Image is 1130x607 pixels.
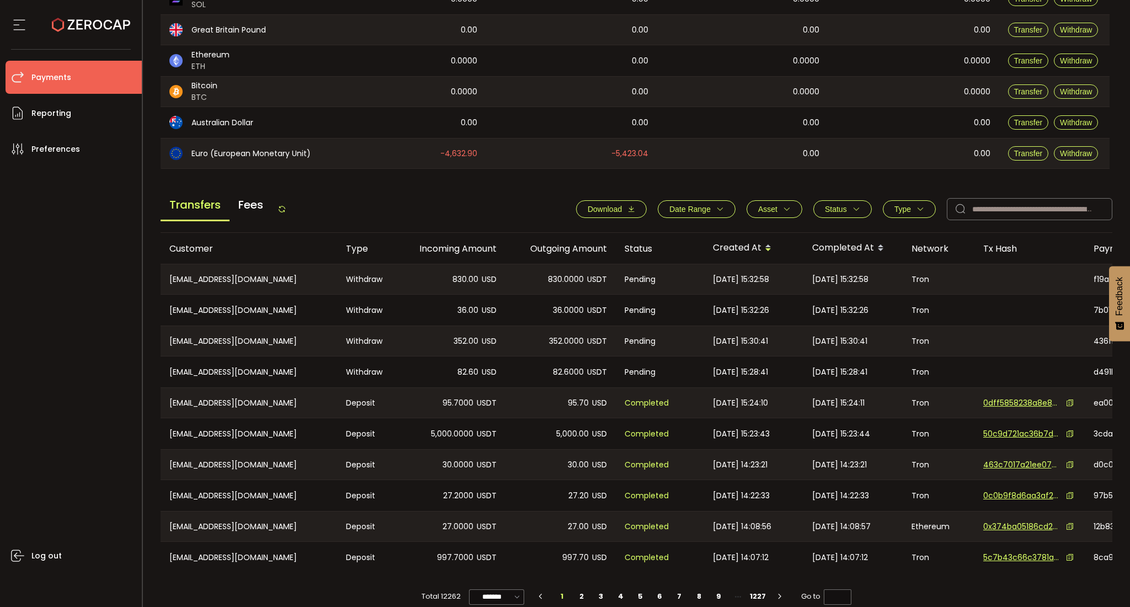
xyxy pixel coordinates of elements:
[812,366,867,379] span: [DATE] 15:28:41
[1054,84,1098,99] button: Withdraw
[477,459,497,471] span: USDT
[983,397,1060,409] span: 0dff5858238a8e839189281fbc2ec85c2918afd1ac89378da1bae679bcd8cf3b
[576,200,647,218] button: Download
[713,304,769,317] span: [DATE] 15:32:26
[191,148,311,159] span: Euro (European Monetary Unit)
[812,489,869,502] span: [DATE] 14:22:33
[803,147,819,160] span: 0.00
[337,264,395,294] div: Withdraw
[713,459,767,471] span: [DATE] 14:23:21
[983,552,1060,563] span: 5c7b43c66c3781afa20f3eb5de961a81acf3f6451c5af0bb2f83031e966dbf0b
[161,326,337,356] div: [EMAIL_ADDRESS][DOMAIN_NAME]
[1075,554,1130,607] iframe: Chat Widget
[625,335,655,348] span: Pending
[31,70,71,86] span: Payments
[587,304,607,317] span: USDT
[658,200,735,218] button: Date Range
[443,459,473,471] span: 30.0000
[568,489,589,502] span: 27.20
[477,489,497,502] span: USDT
[632,86,648,98] span: 0.00
[169,23,183,36] img: gbp_portfolio.svg
[443,489,473,502] span: 27.2000
[191,117,253,129] span: Australian Dollar
[454,335,478,348] span: 352.00
[588,205,622,214] span: Download
[1060,149,1092,158] span: Withdraw
[568,459,589,471] span: 30.00
[983,459,1060,471] span: 463c7017a21ee07e3f9f13aa672b7a60f79fa51284dac10a979e3a1dbd8199e2
[552,589,572,604] li: 1
[457,366,478,379] span: 82.60
[983,490,1060,502] span: 0c0b9f8d6aa3af29ebbbaf65abb74330e27a667365f4faf51f26b07697d72d84
[669,589,689,604] li: 7
[482,273,497,286] span: USD
[625,273,655,286] span: Pending
[482,366,497,379] span: USD
[903,295,974,326] div: Tron
[1054,146,1098,161] button: Withdraw
[191,49,230,61] span: Ethereum
[587,366,607,379] span: USDT
[31,105,71,121] span: Reporting
[482,304,497,317] span: USD
[1014,25,1043,34] span: Transfer
[748,589,768,604] li: 1227
[903,512,974,541] div: Ethereum
[568,520,589,533] span: 27.00
[625,551,669,564] span: Completed
[592,489,607,502] span: USD
[793,55,819,67] span: 0.0000
[812,335,867,348] span: [DATE] 15:30:41
[625,366,655,379] span: Pending
[1008,115,1049,130] button: Transfer
[191,24,266,36] span: Great Britain Pound
[903,264,974,294] div: Tron
[625,489,669,502] span: Completed
[713,366,768,379] span: [DATE] 15:28:41
[161,190,230,221] span: Transfers
[974,116,990,129] span: 0.00
[803,116,819,129] span: 0.00
[587,335,607,348] span: USDT
[505,242,616,255] div: Outgoing Amount
[903,450,974,480] div: Tron
[451,55,477,67] span: 0.0000
[169,147,183,160] img: eur_portfolio.svg
[713,397,768,409] span: [DATE] 15:24:10
[903,242,974,255] div: Network
[1054,23,1098,37] button: Withdraw
[616,242,704,255] div: Status
[592,459,607,471] span: USD
[592,397,607,409] span: USD
[457,304,478,317] span: 36.00
[1008,54,1049,68] button: Transfer
[553,366,584,379] span: 82.6000
[431,428,473,440] span: 5,000.0000
[812,397,865,409] span: [DATE] 15:24:11
[1060,25,1092,34] span: Withdraw
[443,520,473,533] span: 27.0000
[477,520,497,533] span: USDT
[395,242,505,255] div: Incoming Amount
[443,397,473,409] span: 95.7000
[548,273,584,286] span: 830.0000
[161,295,337,326] div: [EMAIL_ADDRESS][DOMAIN_NAME]
[611,589,631,604] li: 4
[812,304,868,317] span: [DATE] 15:32:26
[1054,54,1098,68] button: Withdraw
[556,428,589,440] span: 5,000.00
[452,273,478,286] span: 830.00
[230,190,272,220] span: Fees
[337,450,395,480] div: Deposit
[630,589,650,604] li: 5
[161,450,337,480] div: [EMAIL_ADDRESS][DOMAIN_NAME]
[437,551,473,564] span: 997.7000
[451,86,477,98] span: 0.0000
[1054,115,1098,130] button: Withdraw
[161,356,337,387] div: [EMAIL_ADDRESS][DOMAIN_NAME]
[793,86,819,98] span: 0.0000
[169,116,183,129] img: aud_portfolio.svg
[337,542,395,573] div: Deposit
[812,428,870,440] span: [DATE] 15:23:44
